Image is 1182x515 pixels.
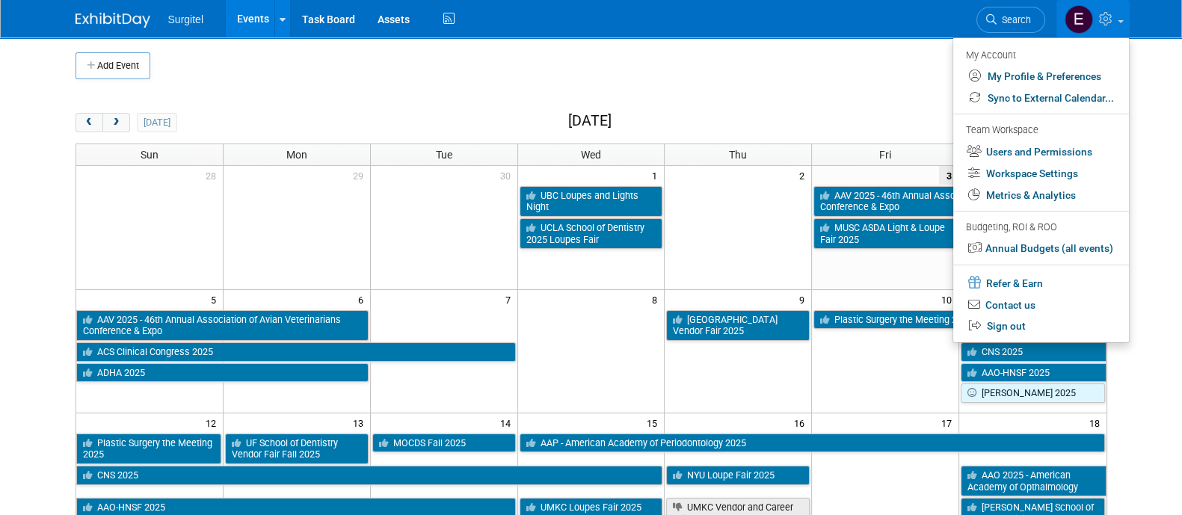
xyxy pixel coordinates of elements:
[141,149,158,161] span: Sun
[351,166,370,185] span: 29
[729,149,747,161] span: Thu
[504,290,517,309] span: 7
[813,310,1106,330] a: Plastic Surgery the Meeting 2025
[645,413,664,432] span: 15
[436,149,452,161] span: Tue
[940,413,958,432] span: 17
[961,342,1106,362] a: CNS 2025
[102,113,130,132] button: next
[939,166,958,185] span: 3
[372,434,516,453] a: MOCDS Fall 2025
[1088,413,1106,432] span: 18
[520,186,663,217] a: UBC Loupes and Lights Night
[813,186,1106,217] a: AAV 2025 - 46th Annual Association of Avian Veterinarians Conference & Expo
[76,342,516,362] a: ACS Clinical Congress 2025
[966,46,1114,64] div: My Account
[650,166,664,185] span: 1
[76,310,369,341] a: AAV 2025 - 46th Annual Association of Avian Veterinarians Conference & Expo
[966,220,1114,235] div: Budgeting, ROI & ROO
[813,218,957,249] a: MUSC ASDA Light & Loupe Fair 2025
[798,166,811,185] span: 2
[792,413,811,432] span: 16
[168,13,203,25] span: Surgitel
[204,166,223,185] span: 28
[76,434,221,464] a: Plastic Surgery the Meeting 2025
[953,66,1129,87] a: My Profile & Preferences
[798,290,811,309] span: 9
[961,363,1106,383] a: AAO-HNSF 2025
[953,271,1129,294] a: Refer & Earn
[879,149,891,161] span: Fri
[581,149,601,161] span: Wed
[76,466,663,485] a: CNS 2025
[286,149,307,161] span: Mon
[966,123,1114,139] div: Team Workspace
[76,52,150,79] button: Add Event
[499,413,517,432] span: 14
[76,363,369,383] a: ADHA 2025
[976,7,1045,33] a: Search
[499,166,517,185] span: 30
[953,141,1129,163] a: Users and Permissions
[76,113,103,132] button: prev
[953,294,1129,316] a: Contact us
[357,290,370,309] span: 6
[961,383,1104,403] a: [PERSON_NAME] 2025
[997,14,1031,25] span: Search
[953,315,1129,337] a: Sign out
[953,87,1129,109] a: Sync to External Calendar...
[520,218,663,249] a: UCLA School of Dentistry 2025 Loupes Fair
[520,434,1105,453] a: AAP - American Academy of Periodontology 2025
[961,466,1106,496] a: AAO 2025 - American Academy of Opthalmology
[666,466,810,485] a: NYU Loupe Fair 2025
[666,310,810,341] a: [GEOGRAPHIC_DATA] Vendor Fair 2025
[76,13,150,28] img: ExhibitDay
[953,163,1129,185] a: Workspace Settings
[351,413,370,432] span: 13
[953,238,1129,259] a: Annual Budgets (all events)
[209,290,223,309] span: 5
[940,290,958,309] span: 10
[650,290,664,309] span: 8
[1065,5,1093,34] img: Event Coordinator
[225,434,369,464] a: UF School of Dentistry Vendor Fair Fall 2025
[204,413,223,432] span: 12
[568,113,612,129] h2: [DATE]
[953,185,1129,206] a: Metrics & Analytics
[137,113,176,132] button: [DATE]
